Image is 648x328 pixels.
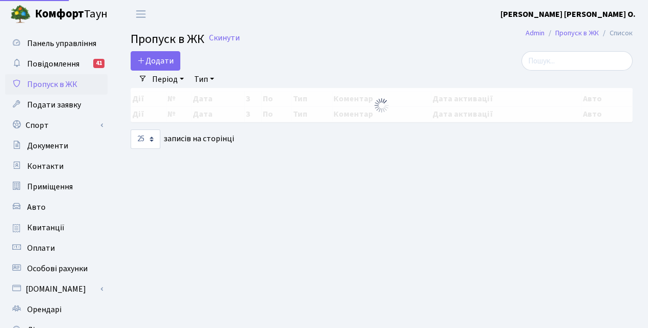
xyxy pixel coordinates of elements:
[35,6,84,22] b: Комфорт
[131,129,160,149] select: записів на сторінці
[599,28,633,39] li: Список
[131,51,180,71] a: Додати
[500,9,636,20] b: [PERSON_NAME] [PERSON_NAME] О.
[521,51,633,71] input: Пошук...
[10,4,31,25] img: logo.png
[27,243,55,254] span: Оплати
[35,6,108,23] span: Таун
[5,33,108,54] a: Панель управління
[5,197,108,217] a: Авто
[5,54,108,74] a: Повідомлення41
[93,59,104,68] div: 41
[5,217,108,238] a: Квитанції
[27,79,77,90] span: Пропуск в ЖК
[5,156,108,177] a: Контакти
[27,222,65,233] span: Квитанції
[510,23,648,44] nav: breadcrumb
[526,28,545,38] a: Admin
[27,202,46,213] span: Авто
[5,74,108,95] a: Пропуск в ЖК
[27,161,64,172] span: Контакти
[209,33,240,43] a: Скинути
[190,71,218,88] a: Тип
[131,129,234,149] label: записів на сторінці
[27,304,61,315] span: Орендарі
[27,99,81,111] span: Подати заявку
[5,177,108,197] a: Приміщення
[128,6,154,23] button: Переключити навігацію
[27,38,96,49] span: Панель управління
[5,136,108,156] a: Документи
[27,181,73,192] span: Приміщення
[500,8,636,20] a: [PERSON_NAME] [PERSON_NAME] О.
[148,71,188,88] a: Період
[131,30,204,48] span: Пропуск в ЖК
[5,95,108,115] a: Подати заявку
[27,140,68,151] span: Документи
[137,55,174,67] span: Додати
[5,238,108,258] a: Оплати
[555,28,599,38] a: Пропуск в ЖК
[5,279,108,299] a: [DOMAIN_NAME]
[5,258,108,279] a: Особові рахунки
[373,97,390,114] img: Обробка...
[5,299,108,320] a: Орендарі
[5,115,108,136] a: Спорт
[27,263,88,274] span: Особові рахунки
[27,58,79,70] span: Повідомлення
